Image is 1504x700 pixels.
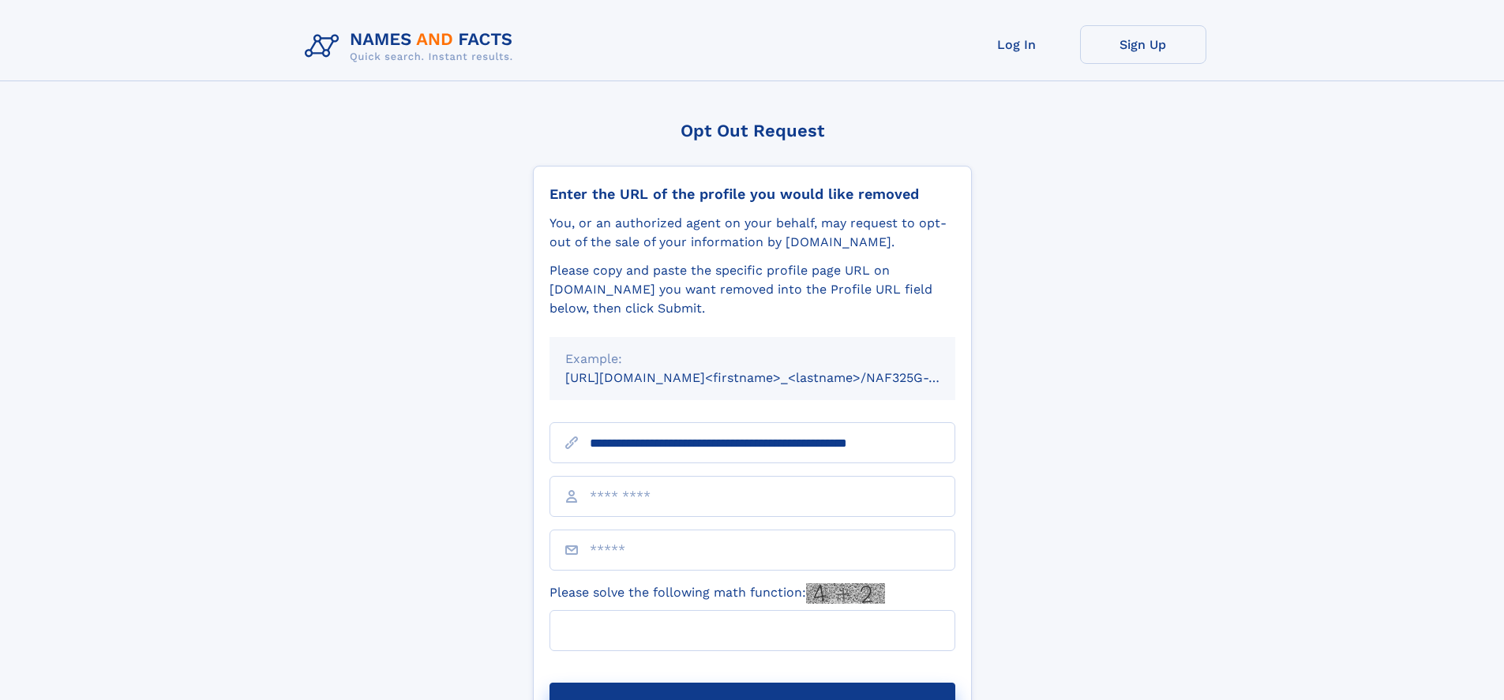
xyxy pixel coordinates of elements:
[565,350,940,369] div: Example:
[954,25,1080,64] a: Log In
[549,261,955,318] div: Please copy and paste the specific profile page URL on [DOMAIN_NAME] you want removed into the Pr...
[549,214,955,252] div: You, or an authorized agent on your behalf, may request to opt-out of the sale of your informatio...
[298,25,526,68] img: Logo Names and Facts
[1080,25,1206,64] a: Sign Up
[533,121,972,140] div: Opt Out Request
[549,583,885,604] label: Please solve the following math function:
[549,185,955,203] div: Enter the URL of the profile you would like removed
[565,370,985,385] small: [URL][DOMAIN_NAME]<firstname>_<lastname>/NAF325G-xxxxxxxx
